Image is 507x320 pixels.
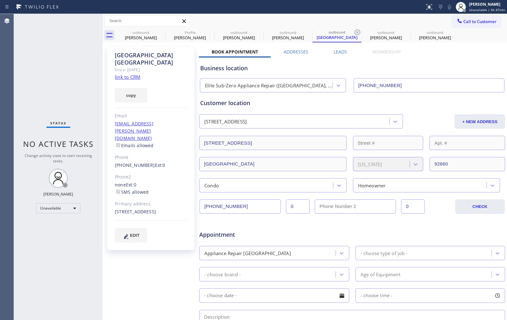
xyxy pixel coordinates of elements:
[362,30,410,35] div: outbound
[361,271,400,278] div: Age of Equipment
[155,162,165,168] span: Ext: 0
[115,142,154,148] label: Emails allowed
[115,189,149,195] label: SMS allowed
[430,157,505,171] input: ZIP
[313,30,361,35] div: outbound
[455,199,505,214] button: CHECK
[43,191,73,197] div: [PERSON_NAME]
[362,35,410,41] div: [PERSON_NAME]
[469,8,505,12] span: Unavailable | 6h 47min
[358,182,386,189] div: Homeowner
[264,30,312,35] div: outbound
[130,233,139,238] span: EDIT
[117,30,165,35] div: outbound
[166,28,214,42] div: Maureen Hikida
[36,203,80,213] div: Unavailable
[50,121,66,125] span: Status
[199,136,347,150] input: Address
[205,82,333,89] div: Elite Sub-Zero Appliance Repair ([GEOGRAPHIC_DATA], Google Ads)
[25,153,92,164] span: Change activity state to start receiving tasks.
[115,181,187,196] div: none
[166,30,214,35] div: Profile
[362,28,410,42] div: Michael Stone
[199,288,349,303] input: - choose date -
[445,3,454,11] button: Mute
[199,157,347,171] input: City
[463,19,497,24] span: Call to Customer
[315,199,396,214] input: Phone Number 2
[115,173,187,181] div: Phone2
[166,35,214,41] div: [PERSON_NAME]
[115,88,147,103] button: copy
[215,35,263,41] div: [PERSON_NAME]
[126,182,136,188] span: Ext: 0
[204,118,247,125] div: [STREET_ADDRESS]
[354,78,505,92] input: Phone Number
[454,114,505,129] button: + NEW ADDRESS
[204,271,241,278] div: - choose brand -
[116,143,120,147] input: Emails allowed
[411,35,459,41] div: [PERSON_NAME]
[105,16,189,26] input: Search
[212,49,258,55] label: Book Appointment
[115,200,187,208] div: Primary address
[284,49,308,55] label: Addresses
[313,28,361,42] div: Parry Lodge Paris
[372,49,401,55] label: Membership
[361,249,408,257] div: - choose type of job -
[115,74,140,80] a: link to CRM
[361,292,393,298] span: - choose time -
[264,35,312,41] div: [PERSON_NAME]
[215,28,263,42] div: Rebecca Bertolina
[286,199,310,214] input: Ext.
[115,162,155,168] a: [PHONE_NUMBER]
[115,112,187,120] div: Email
[117,35,165,41] div: [PERSON_NAME]
[411,30,459,35] div: outbound
[411,28,459,42] div: Michael Stone
[115,121,153,141] a: [EMAIL_ADDRESS][PERSON_NAME][DOMAIN_NAME]
[204,182,219,189] div: Condo
[200,199,281,214] input: Phone Number
[117,28,165,42] div: Queena William
[264,28,312,42] div: Rebecca Bertolina
[204,249,291,257] div: Appliance Repair [GEOGRAPHIC_DATA]
[23,139,94,149] span: No active tasks
[199,230,300,239] span: Appointment
[200,99,504,107] div: Customer location
[215,30,263,35] div: outbound
[334,49,347,55] label: Leads
[115,228,147,242] button: EDIT
[115,154,187,161] div: Phone
[469,2,505,7] div: [PERSON_NAME]
[313,35,361,40] div: [GEOGRAPHIC_DATA]
[401,199,425,214] input: Ext. 2
[353,136,424,150] input: Street #
[452,16,501,28] button: Call to Customer
[430,136,505,150] input: Apt. #
[115,52,187,66] div: [GEOGRAPHIC_DATA] [GEOGRAPHIC_DATA]
[116,190,120,194] input: SMS allowed
[115,66,187,73] div: Since: [DATE]
[200,64,504,72] div: Business location
[115,208,187,216] div: [STREET_ADDRESS]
